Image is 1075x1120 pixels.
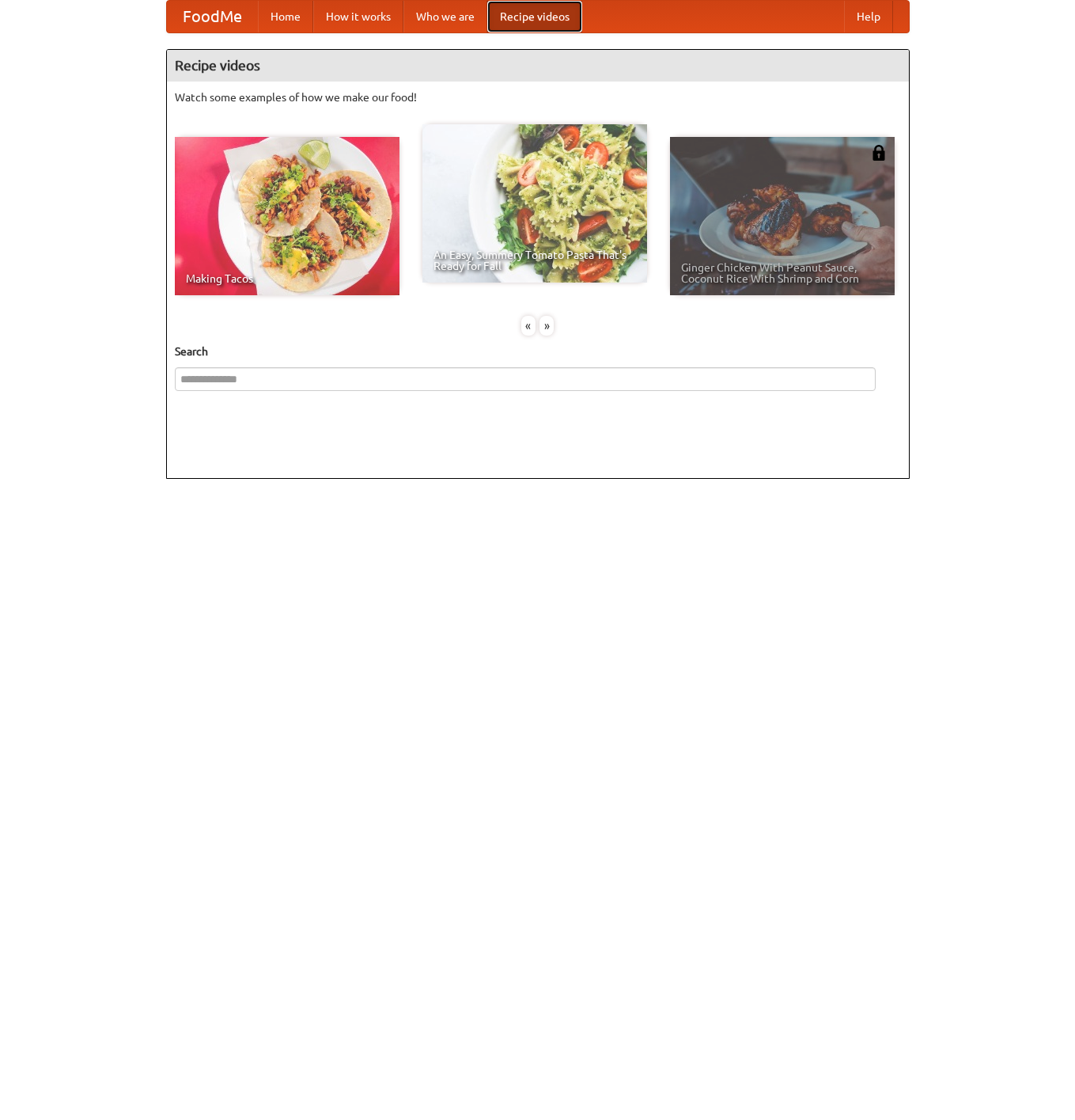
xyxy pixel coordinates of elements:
span: An Easy, Summery Tomato Pasta That's Ready for Fall [433,249,636,271]
a: Home [258,1,313,32]
a: An Easy, Summery Tomato Pasta That's Ready for Fall [422,124,647,283]
a: Who we are [403,1,487,32]
a: Help [844,1,893,32]
div: « [521,316,536,336]
span: Making Tacos [186,273,388,284]
a: How it works [313,1,403,32]
h5: Search [175,344,901,359]
p: Watch some examples of how we make our food! [175,89,901,105]
a: FoodMe [167,1,258,32]
div: » [539,316,554,336]
a: Making Tacos [175,137,399,295]
a: Recipe videos [487,1,582,32]
h4: Recipe videos [167,50,909,82]
img: 483408.png [871,145,887,161]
